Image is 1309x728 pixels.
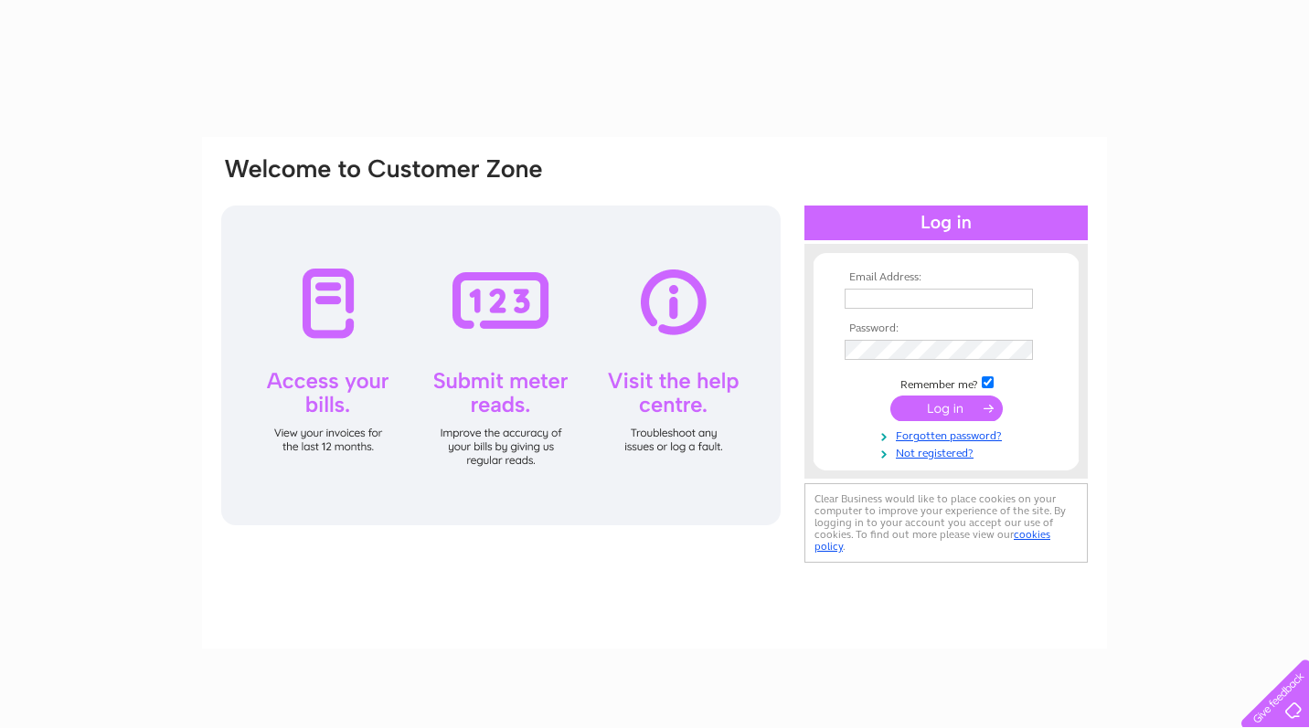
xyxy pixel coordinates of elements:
td: Remember me? [840,374,1052,392]
th: Password: [840,322,1052,335]
a: Forgotten password? [845,426,1052,443]
a: cookies policy [814,528,1050,553]
input: Submit [890,396,1003,421]
a: Not registered? [845,443,1052,460]
div: Clear Business would like to place cookies on your computer to improve your experience of the sit... [804,483,1088,563]
th: Email Address: [840,271,1052,284]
